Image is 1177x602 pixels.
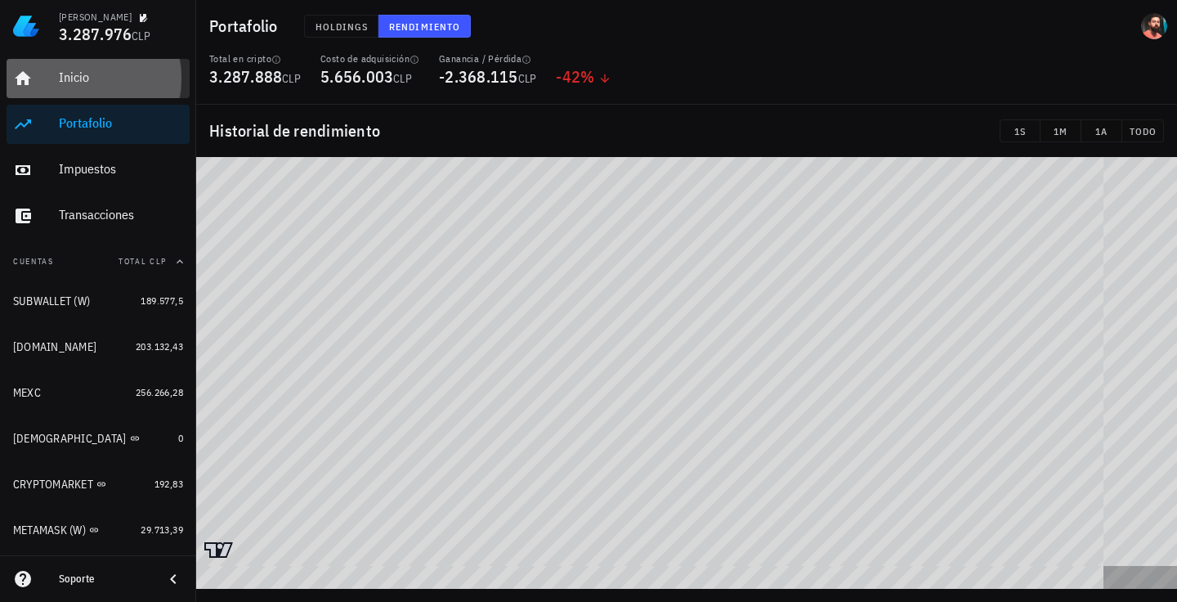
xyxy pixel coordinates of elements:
[59,70,183,85] div: Inicio
[7,105,190,144] a: Portafolio
[1047,125,1074,137] span: 1M
[315,20,369,33] span: Holdings
[141,294,183,307] span: 189.577,5
[1122,119,1164,142] button: TODO
[132,29,150,43] span: CLP
[59,23,132,45] span: 3.287.976
[393,71,412,86] span: CLP
[209,13,284,39] h1: Portafolio
[59,207,183,222] div: Transacciones
[439,65,518,88] span: -2.368.115
[13,13,39,39] img: LedgiFi
[13,294,90,308] div: SUBWALLET (W)
[7,373,190,412] a: MEXC 256.266,28
[13,432,127,446] div: [DEMOGRAPHIC_DATA]
[7,281,190,321] a: SUBWALLET (W) 189.577,5
[7,465,190,504] a: CRYPTOMARKET 192,83
[1141,13,1167,39] div: avatar
[282,71,301,86] span: CLP
[7,327,190,366] a: [DOMAIN_NAME] 203.132,43
[59,115,183,131] div: Portafolio
[7,242,190,281] button: CuentasTotal CLP
[209,65,282,88] span: 3.287.888
[1041,119,1081,142] button: 1M
[13,478,93,492] div: CRYPTOMARKET
[204,542,233,558] a: Charting by TradingView
[580,65,594,88] span: %
[388,20,460,33] span: Rendimiento
[209,52,301,65] div: Total en cripto
[7,59,190,98] a: Inicio
[1007,125,1033,137] span: 1S
[7,150,190,190] a: Impuestos
[136,340,183,353] span: 203.132,43
[7,510,190,550] a: METAMASK (W) 29.713,39
[178,432,183,444] span: 0
[59,573,150,586] div: Soporte
[1081,119,1122,142] button: 1A
[59,11,132,24] div: [PERSON_NAME]
[13,386,41,400] div: MEXC
[320,65,393,88] span: 5.656.003
[136,386,183,398] span: 256.266,28
[196,105,1177,157] div: Historial de rendimiento
[304,15,379,38] button: Holdings
[154,478,183,490] span: 192,83
[518,71,537,86] span: CLP
[59,161,183,177] div: Impuestos
[320,52,419,65] div: Costo de adquisición
[13,523,86,537] div: METAMASK (W)
[1088,125,1115,137] span: 1A
[13,340,96,354] div: [DOMAIN_NAME]
[7,419,190,458] a: [DEMOGRAPHIC_DATA] 0
[556,69,611,85] div: -42
[439,52,536,65] div: Ganancia / Pérdida
[378,15,471,38] button: Rendimiento
[7,196,190,236] a: Transacciones
[1129,125,1157,137] span: TODO
[1000,119,1041,142] button: 1S
[141,523,183,536] span: 29.713,39
[119,256,167,267] span: Total CLP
